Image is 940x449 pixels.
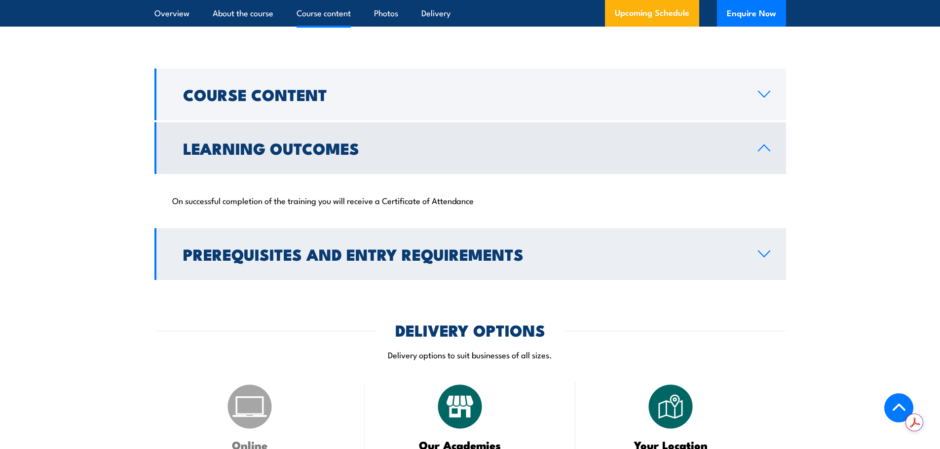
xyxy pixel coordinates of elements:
a: Course Content [154,69,786,120]
a: Learning Outcomes [154,122,786,174]
h2: Learning Outcomes [183,141,742,155]
h2: DELIVERY OPTIONS [395,323,545,337]
h2: Prerequisites and Entry Requirements [183,247,742,261]
p: Delivery options to suit businesses of all sizes. [154,349,786,360]
h2: Course Content [183,87,742,101]
a: Prerequisites and Entry Requirements [154,228,786,280]
p: On successful completion of the training you will receive a Certificate of Attendance [172,195,768,205]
